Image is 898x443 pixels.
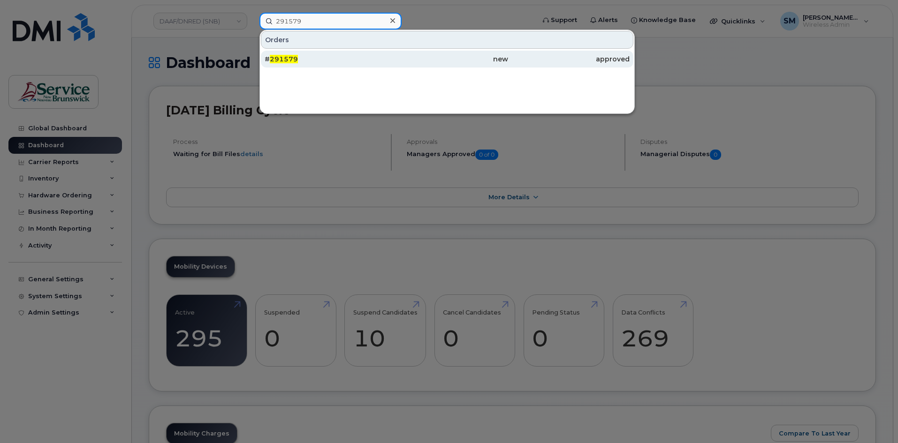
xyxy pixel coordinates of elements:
[508,54,630,64] div: approved
[261,31,633,49] div: Orders
[265,54,386,64] div: #
[261,51,633,68] a: #291579newapproved
[270,55,298,63] span: 291579
[386,54,508,64] div: new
